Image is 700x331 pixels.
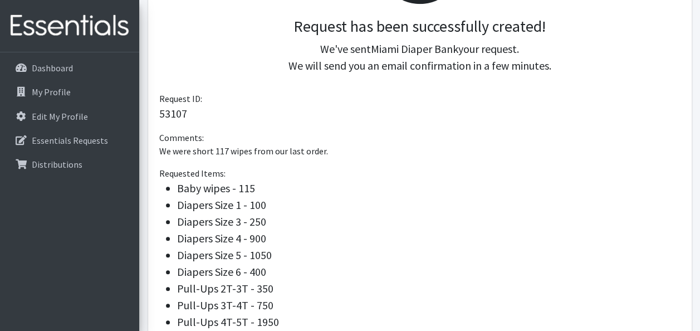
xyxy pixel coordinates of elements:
p: My Profile [32,86,71,98]
li: Diapers Size 4 - 900 [177,230,681,247]
span: Requested Items: [159,168,226,179]
li: Diapers Size 5 - 1050 [177,247,681,264]
li: Pull-Ups 2T-3T - 350 [177,280,681,297]
p: We were short 117 wipes from our last order. [159,144,681,158]
a: Essentials Requests [4,129,135,152]
a: Edit My Profile [4,105,135,128]
span: Request ID: [159,93,202,104]
p: We've sent your request. We will send you an email confirmation in a few minutes. [168,41,672,74]
p: Edit My Profile [32,111,88,122]
p: Essentials Requests [32,135,108,146]
li: Diapers Size 6 - 400 [177,264,681,280]
li: Pull-Ups 3T-4T - 750 [177,297,681,314]
span: Miami Diaper Bank [371,42,458,56]
h3: Request has been successfully created! [168,17,672,36]
p: Distributions [32,159,82,170]
li: Diapers Size 3 - 250 [177,213,681,230]
span: Comments: [159,132,204,143]
li: Diapers Size 1 - 100 [177,197,681,213]
li: Baby wipes - 115 [177,180,681,197]
a: Dashboard [4,57,135,79]
li: Pull-Ups 4T-5T - 1950 [177,314,681,330]
a: Distributions [4,153,135,176]
a: My Profile [4,81,135,103]
p: Dashboard [32,62,73,74]
img: HumanEssentials [4,7,135,45]
p: 53107 [159,105,681,122]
